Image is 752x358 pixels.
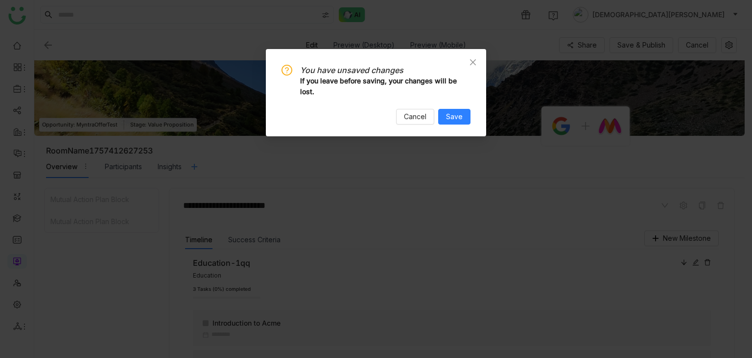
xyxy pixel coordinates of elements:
button: Cancel [396,109,434,125]
b: If you leave before saving, your changes will be lost. [300,77,457,96]
button: Save [438,109,470,125]
i: You have unsaved changes [300,65,403,75]
span: Cancel [404,111,426,122]
span: Save [446,111,463,122]
button: Close [460,49,486,76]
